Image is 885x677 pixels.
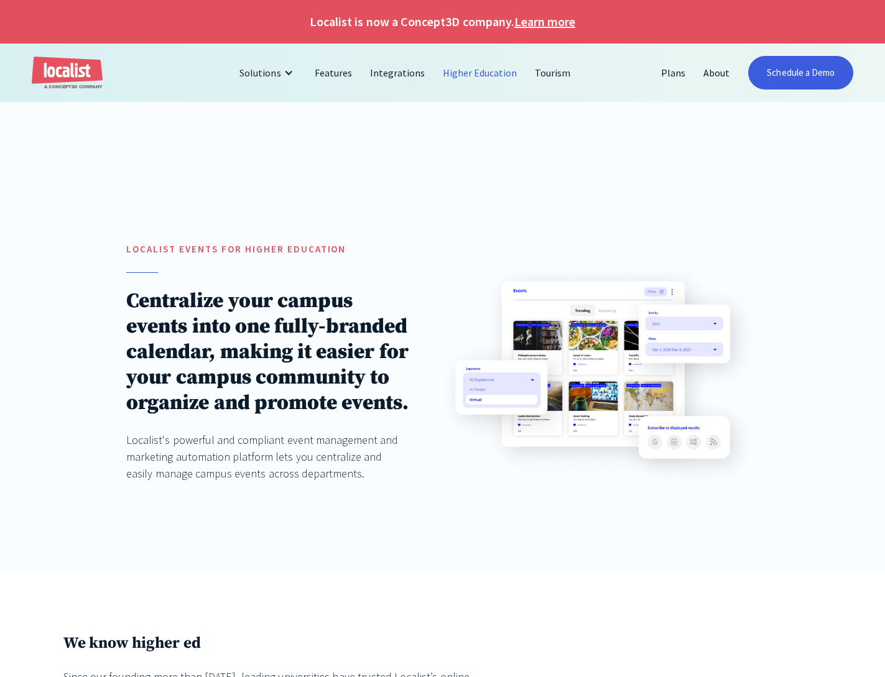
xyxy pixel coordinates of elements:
[361,58,434,88] a: Integrations
[32,57,103,90] a: home
[230,58,305,88] div: Solutions
[239,65,280,80] div: Solutions
[695,58,739,88] a: About
[514,12,575,31] a: Learn more
[126,288,410,416] h1: Centralize your campus events into one fully-branded calendar, making it easier for your campus c...
[126,431,410,482] div: Localist's powerful and compliant event management and marketing automation platform lets you cen...
[526,58,580,88] a: Tourism
[306,58,361,88] a: Features
[748,56,853,90] a: Schedule a Demo
[126,242,410,257] h5: localist Events for Higher education
[434,58,527,88] a: Higher Education
[63,633,475,653] h3: We know higher ed
[652,58,695,88] a: Plans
